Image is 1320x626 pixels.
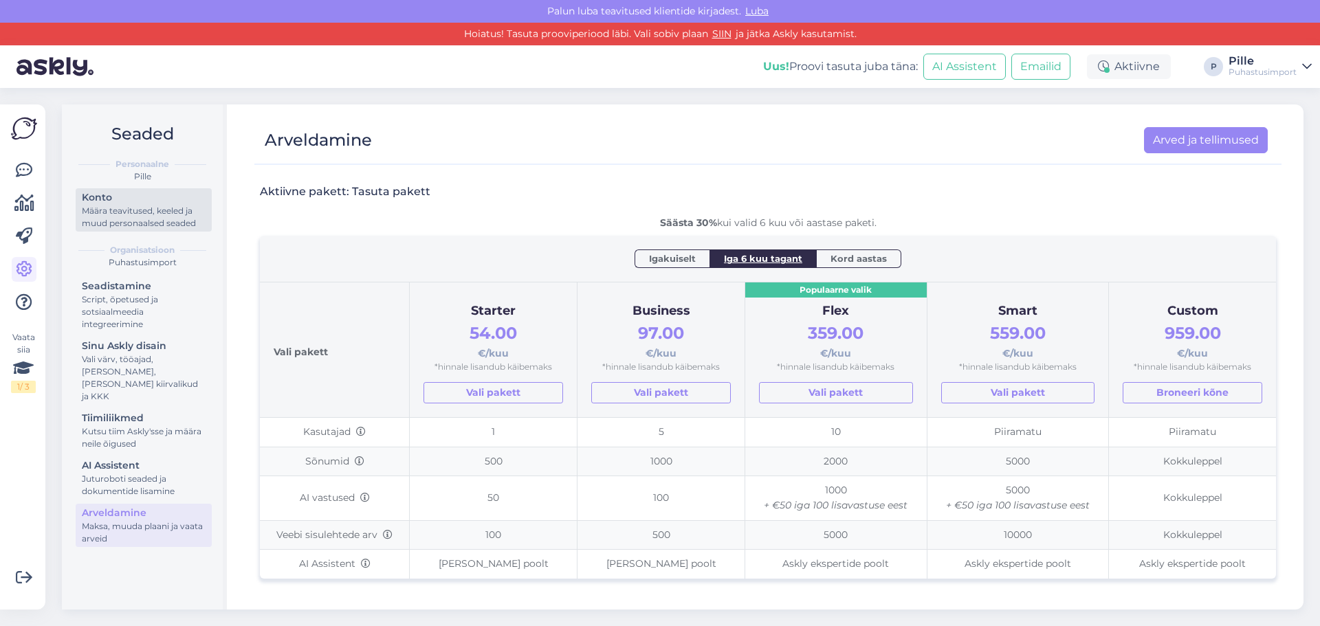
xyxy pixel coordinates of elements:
[1229,67,1297,78] div: Puhastusimport
[763,60,789,73] b: Uus!
[759,382,913,403] a: Vali pakett
[927,476,1109,520] td: 5000
[763,58,918,75] div: Proovi tasuta juba täna:
[423,320,563,361] div: €/kuu
[591,382,731,403] a: Vali pakett
[423,382,563,403] a: Vali pakett
[741,5,773,17] span: Luba
[82,425,206,450] div: Kutsu tiim Askly'sse ja määra neile õigused
[764,499,907,511] i: + €50 iga 100 lisavastuse eest
[724,251,802,265] span: Iga 6 kuu tagant
[759,361,913,374] div: *hinnale lisandub käibemaks
[260,550,410,579] td: AI Assistent
[591,320,731,361] div: €/kuu
[591,302,731,321] div: Business
[115,158,169,170] b: Personaalne
[82,293,206,331] div: Script, õpetused ja sotsiaalmeedia integreerimine
[73,121,212,147] h2: Seaded
[260,216,1276,230] div: kui valid 6 kuu või aastase paketi.
[941,302,1095,321] div: Smart
[745,282,927,298] div: Populaarne valik
[1109,417,1276,447] td: Piiramatu
[82,190,206,205] div: Konto
[260,447,410,476] td: Sõnumid
[708,27,736,40] a: SIIN
[260,417,410,447] td: Kasutajad
[274,296,395,403] div: Vali pakett
[1109,476,1276,520] td: Kokkuleppel
[82,205,206,230] div: Määra teavitused, keeled ja muud personaalsed seaded
[1123,302,1262,321] div: Custom
[759,320,913,361] div: €/kuu
[927,550,1109,579] td: Askly ekspertide poolt
[265,127,372,153] div: Arveldamine
[941,320,1095,361] div: €/kuu
[82,339,206,353] div: Sinu Askly disain
[76,456,212,500] a: AI AssistentJuturoboti seaded ja dokumentide lisamine
[808,323,863,343] span: 359.00
[423,302,563,321] div: Starter
[1165,323,1221,343] span: 959.00
[941,361,1095,374] div: *hinnale lisandub käibemaks
[577,476,745,520] td: 100
[410,520,577,550] td: 100
[577,447,745,476] td: 1000
[745,476,927,520] td: 1000
[76,504,212,547] a: ArveldamineMaksa, muuda plaani ja vaata arveid
[11,115,37,142] img: Askly Logo
[990,323,1046,343] span: 559.00
[577,520,745,550] td: 500
[82,279,206,293] div: Seadistamine
[11,331,36,393] div: Vaata siia
[76,409,212,452] a: TiimiliikmedKutsu tiim Askly'sse ja määra neile õigused
[745,520,927,550] td: 5000
[110,244,175,256] b: Organisatsioon
[82,473,206,498] div: Juturoboti seaded ja dokumentide lisamine
[260,476,410,520] td: AI vastused
[82,411,206,425] div: Tiimiliikmed
[577,417,745,447] td: 5
[923,54,1006,80] button: AI Assistent
[82,520,206,545] div: Maksa, muuda plaani ja vaata arveid
[410,550,577,579] td: [PERSON_NAME] poolt
[591,361,731,374] div: *hinnale lisandub käibemaks
[1204,57,1223,76] div: P
[660,216,717,229] b: Säästa 30%
[745,550,927,579] td: Askly ekspertide poolt
[410,476,577,520] td: 50
[1109,550,1276,579] td: Askly ekspertide poolt
[1109,520,1276,550] td: Kokkuleppel
[260,520,410,550] td: Veebi sisulehtede arv
[577,550,745,579] td: [PERSON_NAME] poolt
[260,184,430,199] h3: Aktiivne pakett: Tasuta pakett
[410,417,577,447] td: 1
[410,447,577,476] td: 500
[638,323,684,343] span: 97.00
[470,323,517,343] span: 54.00
[82,506,206,520] div: Arveldamine
[745,447,927,476] td: 2000
[73,170,212,183] div: Pille
[1229,56,1312,78] a: PillePuhastusimport
[1144,127,1268,153] a: Arved ja tellimused
[759,302,913,321] div: Flex
[76,277,212,333] a: SeadistamineScript, õpetused ja sotsiaalmeedia integreerimine
[927,520,1109,550] td: 10000
[649,251,696,265] span: Igakuiselt
[1011,54,1070,80] button: Emailid
[423,361,563,374] div: *hinnale lisandub käibemaks
[1123,382,1262,403] button: Broneeri kõne
[946,499,1090,511] i: + €50 iga 100 lisavastuse eest
[11,381,36,393] div: 1 / 3
[76,337,212,405] a: Sinu Askly disainVali värv, tööajad, [PERSON_NAME], [PERSON_NAME] kiirvalikud ja KKK
[1087,54,1171,79] div: Aktiivne
[830,251,887,265] span: Kord aastas
[73,256,212,269] div: Puhastusimport
[941,382,1095,403] a: Vali pakett
[82,458,206,473] div: AI Assistent
[82,353,206,403] div: Vali värv, tööajad, [PERSON_NAME], [PERSON_NAME] kiirvalikud ja KKK
[1229,56,1297,67] div: Pille
[76,188,212,232] a: KontoMäära teavitused, keeled ja muud personaalsed seaded
[1123,320,1262,361] div: €/kuu
[1109,447,1276,476] td: Kokkuleppel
